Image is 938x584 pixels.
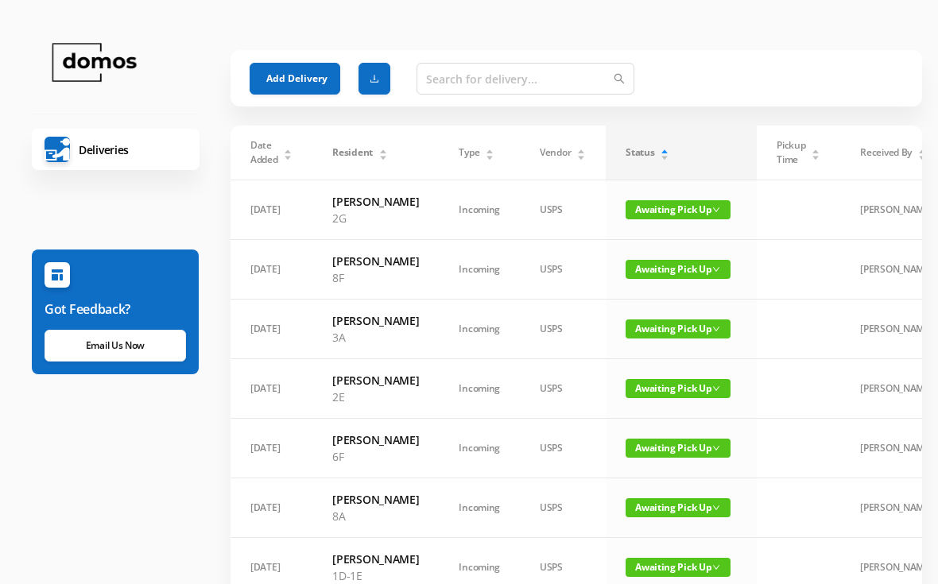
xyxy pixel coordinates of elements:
[439,359,520,419] td: Incoming
[332,269,419,286] p: 8F
[660,147,669,157] div: Sort
[284,147,293,152] i: icon: caret-up
[283,147,293,157] div: Sort
[439,300,520,359] td: Incoming
[812,147,820,152] i: icon: caret-up
[332,551,419,567] h6: [PERSON_NAME]
[332,431,419,448] h6: [PERSON_NAME]
[439,478,520,538] td: Incoming
[626,200,731,219] span: Awaiting Pick Up
[860,145,912,160] span: Received By
[439,180,520,240] td: Incoming
[811,147,820,157] div: Sort
[661,153,669,158] i: icon: caret-down
[231,419,312,478] td: [DATE]
[812,153,820,158] i: icon: caret-down
[459,145,479,160] span: Type
[231,359,312,419] td: [DATE]
[45,300,186,319] h6: Got Feedback?
[32,129,200,170] a: Deliveries
[540,145,571,160] span: Vendor
[917,147,926,152] i: icon: caret-up
[626,145,654,160] span: Status
[577,147,586,152] i: icon: caret-up
[626,439,731,458] span: Awaiting Pick Up
[378,147,387,152] i: icon: caret-up
[332,210,419,226] p: 2G
[520,478,606,538] td: USPS
[417,63,634,95] input: Search for delivery...
[284,153,293,158] i: icon: caret-down
[439,419,520,478] td: Incoming
[359,63,390,95] button: icon: download
[439,240,520,300] td: Incoming
[332,329,419,346] p: 3A
[332,253,419,269] h6: [PERSON_NAME]
[332,193,419,210] h6: [PERSON_NAME]
[332,448,419,465] p: 6F
[486,153,494,158] i: icon: caret-down
[712,444,720,452] i: icon: down
[332,372,419,389] h6: [PERSON_NAME]
[332,145,373,160] span: Resident
[520,180,606,240] td: USPS
[231,240,312,300] td: [DATE]
[485,147,494,157] div: Sort
[231,478,312,538] td: [DATE]
[917,147,927,157] div: Sort
[712,563,720,571] i: icon: down
[231,300,312,359] td: [DATE]
[626,498,731,517] span: Awaiting Pick Up
[917,153,926,158] i: icon: caret-down
[378,153,387,158] i: icon: caret-down
[712,504,720,512] i: icon: down
[626,558,731,577] span: Awaiting Pick Up
[614,73,625,84] i: icon: search
[520,240,606,300] td: USPS
[626,260,731,279] span: Awaiting Pick Up
[332,491,419,508] h6: [PERSON_NAME]
[332,389,419,405] p: 2E
[712,325,720,333] i: icon: down
[378,147,388,157] div: Sort
[712,385,720,393] i: icon: down
[520,300,606,359] td: USPS
[577,153,586,158] i: icon: caret-down
[520,419,606,478] td: USPS
[626,319,731,338] span: Awaiting Pick Up
[250,138,278,167] span: Date Added
[332,508,419,524] p: 8A
[332,567,419,584] p: 1D-1E
[45,330,186,362] a: Email Us Now
[712,265,720,273] i: icon: down
[520,359,606,419] td: USPS
[231,180,312,240] td: [DATE]
[712,206,720,214] i: icon: down
[486,147,494,152] i: icon: caret-up
[626,379,731,398] span: Awaiting Pick Up
[661,147,669,152] i: icon: caret-up
[777,138,805,167] span: Pickup Time
[576,147,586,157] div: Sort
[250,63,340,95] button: Add Delivery
[332,312,419,329] h6: [PERSON_NAME]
